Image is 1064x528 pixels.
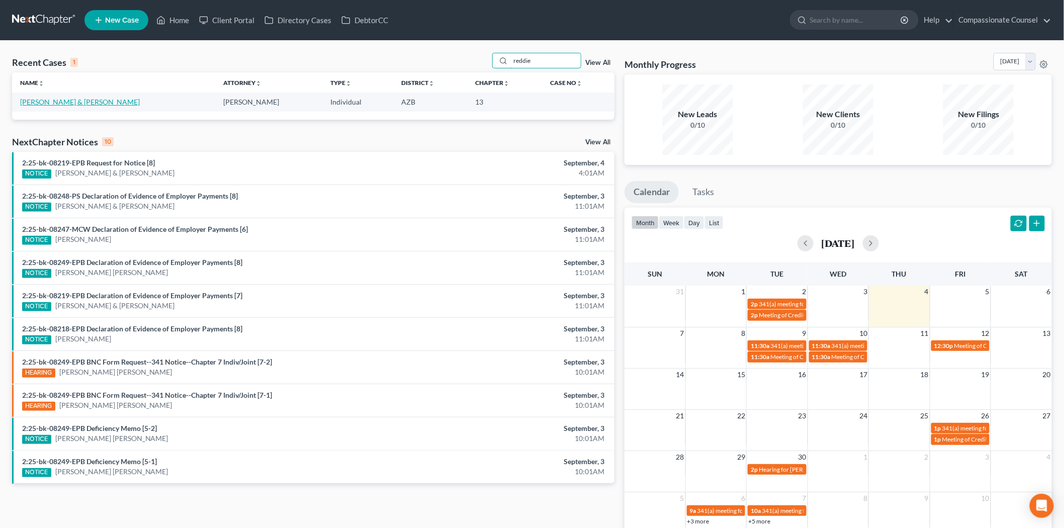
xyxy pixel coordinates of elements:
[697,507,848,514] span: 341(a) meeting for [PERSON_NAME] & [PERSON_NAME]
[858,410,868,422] span: 24
[22,468,51,477] div: NOTICE
[20,98,140,106] a: [PERSON_NAME] & [PERSON_NAME]
[924,286,930,298] span: 4
[417,158,604,168] div: September, 4
[812,353,831,361] span: 11:30a
[151,11,194,29] a: Home
[467,93,543,111] td: 13
[417,400,604,410] div: 10:01AM
[802,327,808,339] span: 9
[1042,410,1052,422] span: 27
[981,410,991,422] span: 26
[955,270,965,278] span: Fri
[740,286,746,298] span: 1
[920,327,930,339] span: 11
[346,80,352,86] i: unfold_more
[770,353,882,361] span: Meeting of Creditors for [PERSON_NAME]
[707,270,725,278] span: Mon
[802,492,808,504] span: 7
[55,201,175,211] a: [PERSON_NAME] & [PERSON_NAME]
[1046,286,1052,298] span: 6
[417,191,604,201] div: September, 3
[22,158,155,167] a: 2:25-bk-08219-EPB Request for Notice [8]
[981,369,991,381] span: 19
[331,79,352,86] a: Typeunfold_more
[194,11,259,29] a: Client Portal
[55,168,175,178] a: [PERSON_NAME] & [PERSON_NAME]
[417,390,604,400] div: September, 3
[762,507,859,514] span: 341(a) meeting for [PERSON_NAME]
[751,300,758,308] span: 2p
[648,270,662,278] span: Sun
[22,457,157,466] a: 2:25-bk-08249-EPB Deficiency Memo [5-1]
[942,424,1039,432] span: 341(a) meeting for [PERSON_NAME]
[625,58,696,70] h3: Monthly Progress
[1042,369,1052,381] span: 20
[751,466,758,473] span: 2p
[55,334,111,344] a: [PERSON_NAME]
[684,216,704,229] button: day
[417,357,604,367] div: September, 3
[675,369,685,381] span: 14
[803,120,873,130] div: 0/10
[417,301,604,311] div: 11:01AM
[417,423,604,433] div: September, 3
[759,466,891,473] span: Hearing for [PERSON_NAME] & [PERSON_NAME]
[675,451,685,463] span: 28
[22,435,51,444] div: NOTICE
[832,342,982,349] span: 341(a) meeting for [PERSON_NAME] & [PERSON_NAME]
[70,58,78,67] div: 1
[663,109,733,120] div: New Leads
[22,236,51,245] div: NOTICE
[323,93,394,111] td: Individual
[55,301,175,311] a: [PERSON_NAME] & [PERSON_NAME]
[934,435,941,443] span: 1p
[510,53,581,68] input: Search by name...
[659,216,684,229] button: week
[417,268,604,278] div: 11:01AM
[920,410,930,422] span: 25
[417,234,604,244] div: 11:01AM
[55,433,168,444] a: [PERSON_NAME] [PERSON_NAME]
[401,79,434,86] a: Districtunfold_more
[503,80,509,86] i: unfold_more
[736,369,746,381] span: 15
[22,335,51,344] div: NOTICE
[759,311,972,319] span: Meeting of Creditors for [PERSON_NAME] & [PERSON_NAME] [PERSON_NAME]
[632,216,659,229] button: month
[417,457,604,467] div: September, 3
[892,270,907,278] span: Thu
[59,367,172,377] a: [PERSON_NAME] [PERSON_NAME]
[12,136,114,148] div: NextChapter Notices
[858,369,868,381] span: 17
[550,79,582,86] a: Case Nounfold_more
[920,369,930,381] span: 18
[736,410,746,422] span: 22
[259,11,336,29] a: Directory Cases
[22,324,242,333] a: 2:25-bk-08218-EPB Declaration of Evidence of Employer Payments [8]
[862,492,868,504] span: 8
[417,467,604,477] div: 10:01AM
[663,120,733,130] div: 0/10
[862,451,868,463] span: 1
[797,369,808,381] span: 16
[417,201,604,211] div: 11:01AM
[943,109,1014,120] div: New Filings
[675,286,685,298] span: 31
[22,402,55,411] div: HEARING
[679,327,685,339] span: 7
[736,451,746,463] span: 29
[55,234,111,244] a: [PERSON_NAME]
[417,168,604,178] div: 4:01AM
[1030,494,1054,518] div: Open Intercom Messenger
[22,424,157,432] a: 2:25-bk-08249-EPB Deficiency Memo [5-2]
[1042,327,1052,339] span: 13
[981,327,991,339] span: 12
[576,80,582,86] i: unfold_more
[924,492,930,504] span: 9
[22,302,51,311] div: NOTICE
[675,410,685,422] span: 21
[22,369,55,378] div: HEARING
[59,400,172,410] a: [PERSON_NAME] [PERSON_NAME]
[690,507,696,514] span: 9a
